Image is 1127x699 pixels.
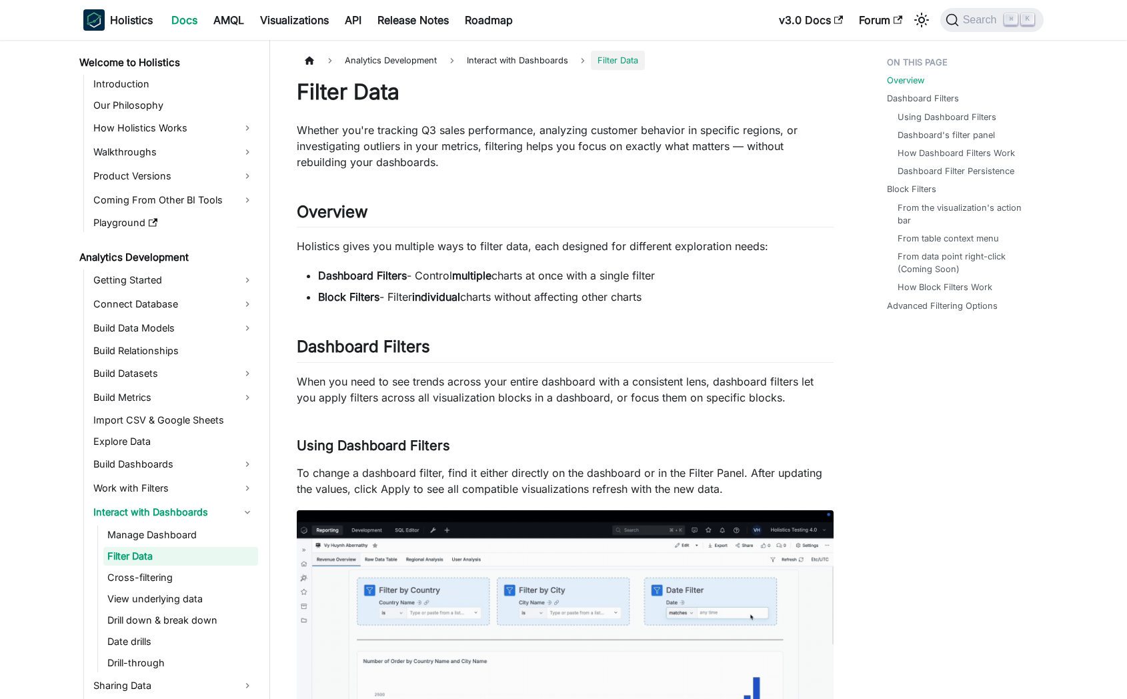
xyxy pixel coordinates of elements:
h2: Dashboard Filters [297,337,834,362]
a: Welcome to Holistics [75,53,258,72]
p: To change a dashboard filter, find it either directly on the dashboard or in the Filter Panel. Af... [297,465,834,497]
a: Explore Data [89,432,258,451]
a: AMQL [205,9,252,31]
kbd: ⌘ [1004,13,1018,25]
a: Build Dashboards [89,454,258,475]
nav: Docs sidebar [70,40,270,699]
a: Coming From Other BI Tools [89,189,258,211]
a: Filter Data [103,547,258,566]
li: - Filter charts without affecting other charts [318,289,834,305]
a: Build Data Models [89,317,258,339]
p: Holistics gives you multiple ways to filter data, each designed for different exploration needs: [297,238,834,254]
p: Whether you're tracking Q3 sales performance, analyzing customer behavior in specific regions, or... [297,122,834,170]
a: View underlying data [103,590,258,608]
a: Dashboard Filter Persistence [898,165,1014,177]
li: - Control charts at once with a single filter [318,267,834,283]
a: Using Dashboard Filters [898,111,996,123]
a: Build Relationships [89,341,258,360]
button: Search (Command+K) [940,8,1044,32]
button: Switch between dark and light mode (currently light mode) [911,9,932,31]
img: Holistics [83,9,105,31]
span: Interact with Dashboards [460,51,575,70]
a: HolisticsHolistics [83,9,153,31]
a: Visualizations [252,9,337,31]
a: Playground [89,213,258,232]
a: From table context menu [898,232,999,245]
a: Dashboard's filter panel [898,129,995,141]
b: Holistics [110,12,153,28]
a: How Block Filters Work [898,281,992,293]
a: Manage Dashboard [103,526,258,544]
a: Cross-filtering [103,568,258,587]
a: Roadmap [457,9,521,31]
a: Block Filters [887,183,936,195]
a: Build Datasets [89,363,258,384]
a: Import CSV & Google Sheets [89,411,258,430]
a: Getting Started [89,269,258,291]
h3: Using Dashboard Filters [297,438,834,454]
a: API [337,9,369,31]
a: Forum [851,9,910,31]
strong: Dashboard Filters [318,269,407,282]
p: When you need to see trends across your entire dashboard with a consistent lens, dashboard filter... [297,374,834,406]
a: Build Metrics [89,387,258,408]
a: Our Philosophy [89,96,258,115]
a: Dashboard Filters [887,92,959,105]
span: Filter Data [591,51,645,70]
a: How Holistics Works [89,117,258,139]
h2: Overview [297,202,834,227]
a: From the visualization's action bar [898,201,1030,227]
span: Analytics Development [338,51,443,70]
strong: Block Filters [318,290,379,303]
a: How Dashboard Filters Work [898,147,1015,159]
h1: Filter Data [297,79,834,105]
a: Interact with Dashboards [89,502,258,523]
kbd: K [1021,13,1034,25]
nav: Breadcrumbs [297,51,834,70]
a: Home page [297,51,322,70]
a: Release Notes [369,9,457,31]
a: Drill-through [103,654,258,672]
a: Introduction [89,75,258,93]
strong: multiple [452,269,491,282]
a: Docs [163,9,205,31]
a: Overview [887,74,924,87]
a: v3.0 Docs [771,9,851,31]
a: Work with Filters [89,478,258,499]
a: Drill down & break down [103,611,258,630]
a: Sharing Data [89,675,258,696]
a: Product Versions [89,165,258,187]
a: Date drills [103,632,258,651]
a: Walkthroughs [89,141,258,163]
a: Advanced Filtering Options [887,299,998,312]
span: Search [959,14,1005,26]
a: From data point right-click (Coming Soon) [898,250,1030,275]
a: Connect Database [89,293,258,315]
strong: individual [412,290,460,303]
a: Analytics Development [75,248,258,267]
